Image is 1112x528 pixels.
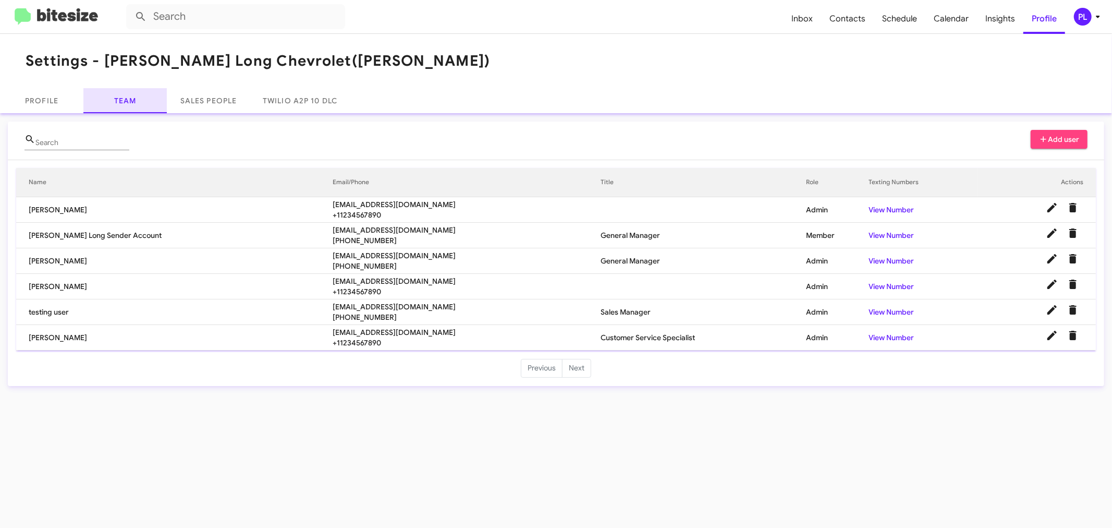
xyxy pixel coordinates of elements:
span: [PHONE_NUMBER] [333,261,601,271]
a: Profile [1023,4,1065,34]
td: Admin [806,248,869,274]
th: Name [16,168,333,197]
div: PL [1074,8,1092,26]
a: Insights [977,4,1023,34]
a: Sales People [167,88,250,113]
a: View Number [869,205,914,214]
td: Admin [806,325,869,351]
a: View Number [869,333,914,342]
span: [EMAIL_ADDRESS][DOMAIN_NAME] [333,327,601,338]
td: Customer Service Specialist [601,325,806,351]
th: Title [601,168,806,197]
span: [PHONE_NUMBER] [333,235,601,246]
td: Member [806,223,869,248]
th: Role [806,168,869,197]
td: [PERSON_NAME] [16,325,333,351]
a: Calendar [925,4,977,34]
span: [PHONE_NUMBER] [333,312,601,322]
td: General Manager [601,248,806,274]
button: Add user [1031,130,1088,149]
button: Delete User [1062,197,1083,218]
button: Delete User [1062,248,1083,269]
h1: Settings - [PERSON_NAME] Long Chevrolet [26,53,491,69]
a: Twilio A2P 10 DLC [250,88,350,113]
button: Delete User [1062,325,1083,346]
span: +11234567890 [333,286,601,297]
button: Delete User [1062,223,1083,244]
span: [EMAIL_ADDRESS][DOMAIN_NAME] [333,302,601,312]
a: Schedule [874,4,925,34]
span: [EMAIL_ADDRESS][DOMAIN_NAME] [333,276,601,286]
td: General Manager [601,223,806,248]
a: Team [83,88,167,113]
a: View Number [869,282,914,291]
th: Texting Numbers [869,168,977,197]
span: ([PERSON_NAME]) [352,52,491,70]
td: Admin [806,274,869,299]
a: View Number [869,231,914,240]
span: +11234567890 [333,338,601,348]
a: Inbox [783,4,821,34]
button: Delete User [1062,299,1083,320]
th: Email/Phone [333,168,601,197]
td: testing user [16,299,333,325]
td: [PERSON_NAME] [16,248,333,274]
a: View Number [869,256,914,266]
a: Contacts [821,4,874,34]
td: [PERSON_NAME] Long Sender Account [16,223,333,248]
td: [PERSON_NAME] [16,197,333,223]
span: [EMAIL_ADDRESS][DOMAIN_NAME] [333,225,601,235]
td: Sales Manager [601,299,806,325]
button: PL [1065,8,1101,26]
input: Search [126,4,345,29]
input: Name or Email [35,139,129,147]
td: [PERSON_NAME] [16,274,333,299]
span: +11234567890 [333,210,601,220]
button: Delete User [1062,274,1083,295]
span: [EMAIL_ADDRESS][DOMAIN_NAME] [333,250,601,261]
span: Add user [1039,130,1080,149]
td: Admin [806,299,869,325]
span: [EMAIL_ADDRESS][DOMAIN_NAME] [333,199,601,210]
th: Actions [977,168,1096,197]
td: Admin [806,197,869,223]
a: View Number [869,307,914,317]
